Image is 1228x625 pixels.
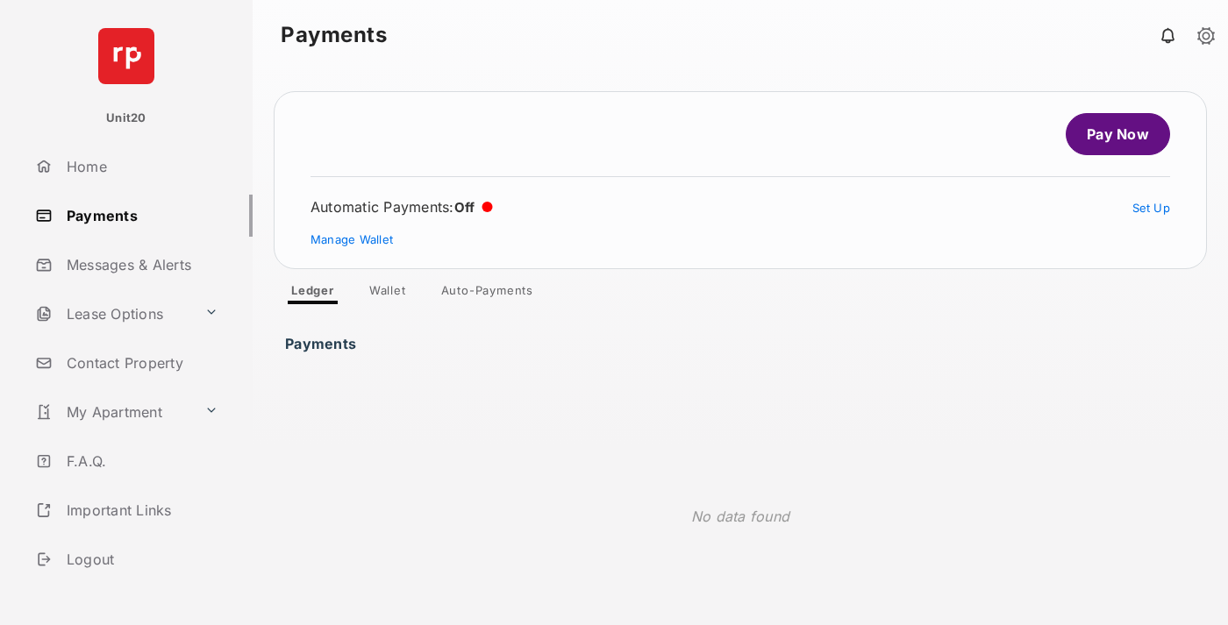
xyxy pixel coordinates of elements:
div: Automatic Payments : [311,198,493,216]
a: Wallet [355,283,420,304]
a: Manage Wallet [311,232,393,246]
p: No data found [691,506,789,527]
a: Auto-Payments [427,283,547,304]
a: Set Up [1132,201,1171,215]
span: Off [454,199,475,216]
a: Contact Property [28,342,253,384]
a: Logout [28,538,253,580]
a: F.A.Q. [28,440,253,482]
a: Messages & Alerts [28,244,253,286]
a: Important Links [28,489,225,531]
strong: Payments [281,25,387,46]
a: My Apartment [28,391,197,433]
h3: Payments [285,336,361,343]
img: svg+xml;base64,PHN2ZyB4bWxucz0iaHR0cDovL3d3dy53My5vcmcvMjAwMC9zdmciIHdpZHRoPSI2NCIgaGVpZ2h0PSI2NC... [98,28,154,84]
a: Lease Options [28,293,197,335]
a: Ledger [277,283,348,304]
p: Unit20 [106,110,146,127]
a: Payments [28,195,253,237]
a: Home [28,146,253,188]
